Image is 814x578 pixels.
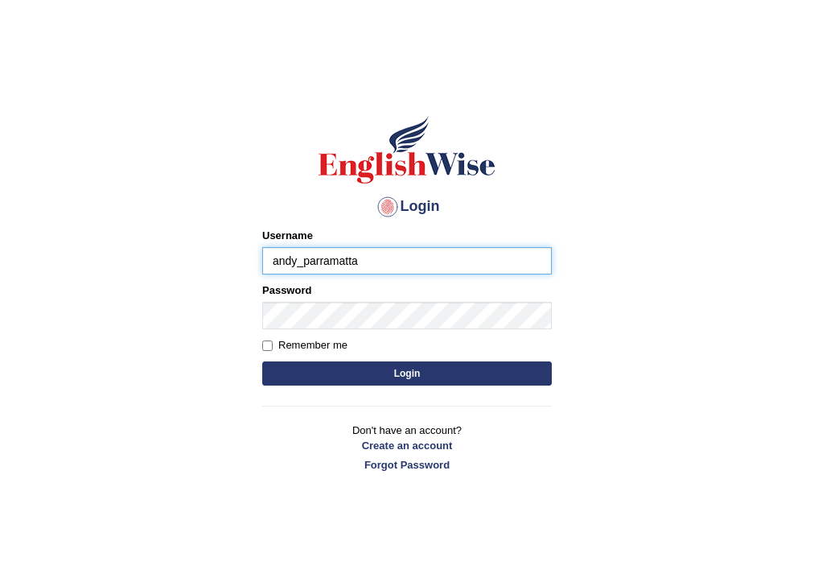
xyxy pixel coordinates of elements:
[262,283,311,298] label: Password
[262,457,552,473] a: Forgot Password
[262,341,273,351] input: Remember me
[262,337,347,353] label: Remember me
[262,228,313,243] label: Username
[262,361,552,386] button: Login
[262,194,552,220] h4: Login
[262,423,552,473] p: Don't have an account?
[315,114,499,186] img: Logo of English Wise sign in for intelligent practice with AI
[262,438,552,453] a: Create an account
